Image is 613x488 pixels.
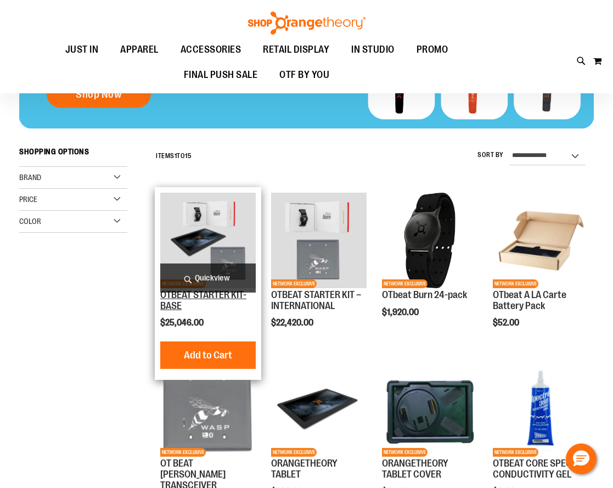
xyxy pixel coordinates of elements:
[266,187,372,356] div: product
[65,37,99,62] span: JUST IN
[382,458,448,480] a: ORANGETHEORY TABLET COVER
[160,263,256,293] a: Quickview
[263,37,329,62] span: RETAIL DISPLAY
[181,37,241,62] span: ACCESSORIES
[76,88,122,100] span: Shop Now
[148,341,268,369] button: Add to Cart
[271,448,317,457] span: NETWORK EXCLUSIVE
[271,289,361,311] a: OTBEAT STARTER KIT – INTERNATIONAL
[477,150,504,160] label: Sort By
[493,289,566,311] a: OTbeat A LA Carte Battery Pack
[184,63,258,87] span: FINAL PUSH SALE
[173,63,269,88] a: FINAL PUSH SALE
[156,148,192,165] h2: Items to
[493,279,538,288] span: NETWORK EXCLUSIVE
[19,195,37,204] span: Price
[160,193,256,288] img: OTBEAT STARTER KIT- BASE
[271,279,317,288] span: NETWORK EXCLUSIVE
[19,142,127,167] strong: Shopping Options
[493,318,521,328] span: $52.00
[406,37,459,63] a: PROMO
[382,448,428,457] span: NETWORK EXCLUSIVE
[19,217,41,226] span: Color
[252,37,340,63] a: RETAIL DISPLAY
[493,361,588,457] img: OTBEAT CORE SPECTRA CONDUCTIVITY GEL
[487,187,594,356] div: product
[160,361,256,457] img: Product image for OT BEAT POE TRANSCEIVER
[382,361,477,458] a: Product image for ORANGETHEORY TABLET COVERNETWORK EXCLUSIVE
[47,81,151,108] a: Shop Now
[160,448,206,457] span: NETWORK EXCLUSIVE
[160,361,256,458] a: Product image for OT BEAT POE TRANSCEIVERNETWORK EXCLUSIVE
[566,444,597,474] button: Hello, have a question? Let’s chat.
[382,307,420,317] span: $1,920.00
[340,37,406,62] a: IN STUDIO
[19,173,41,182] span: Brand
[493,458,588,480] a: OTBEAT CORE SPECTRA CONDUCTIVITY GEL
[417,37,448,62] span: PROMO
[185,152,192,160] span: 15
[493,361,588,458] a: OTBEAT CORE SPECTRA CONDUCTIVITY GELNETWORK EXCLUSIVE
[268,63,340,88] a: OTF BY YOU
[271,193,367,288] img: OTBEAT STARTER KIT – INTERNATIONAL
[279,63,329,87] span: OTF BY YOU
[382,193,477,290] a: OTbeat Burn 24-packNETWORK EXCLUSIVE
[493,448,538,457] span: NETWORK EXCLUSIVE
[170,37,252,63] a: ACCESSORIES
[271,318,315,328] span: $22,420.00
[493,193,588,290] a: Product image for OTbeat A LA Carte Battery PackNETWORK EXCLUSIVE
[184,349,232,361] span: Add to Cart
[109,37,170,63] a: APPAREL
[271,193,367,290] a: OTBEAT STARTER KIT – INTERNATIONALNETWORK EXCLUSIVE
[271,458,338,480] a: ORANGETHEORY TABLET
[382,361,477,457] img: Product image for ORANGETHEORY TABLET COVER
[271,361,367,458] a: Product image for ORANGETHEORY TABLETNETWORK EXCLUSIVE
[120,37,159,62] span: APPAREL
[160,318,205,328] span: $25,046.00
[246,12,367,35] img: Shop Orangetheory
[382,279,428,288] span: NETWORK EXCLUSIVE
[271,361,367,457] img: Product image for ORANGETHEORY TABLET
[54,37,110,63] a: JUST IN
[160,289,246,311] a: OTBEAT STARTER KIT- BASE
[493,193,588,288] img: Product image for OTbeat A LA Carte Battery Pack
[376,187,483,345] div: product
[160,193,256,290] a: OTBEAT STARTER KIT- BASENETWORK EXCLUSIVE
[351,37,395,62] span: IN STUDIO
[382,289,467,300] a: OTbeat Burn 24-pack
[175,152,177,160] span: 1
[155,187,261,380] div: product
[382,193,477,288] img: OTbeat Burn 24-pack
